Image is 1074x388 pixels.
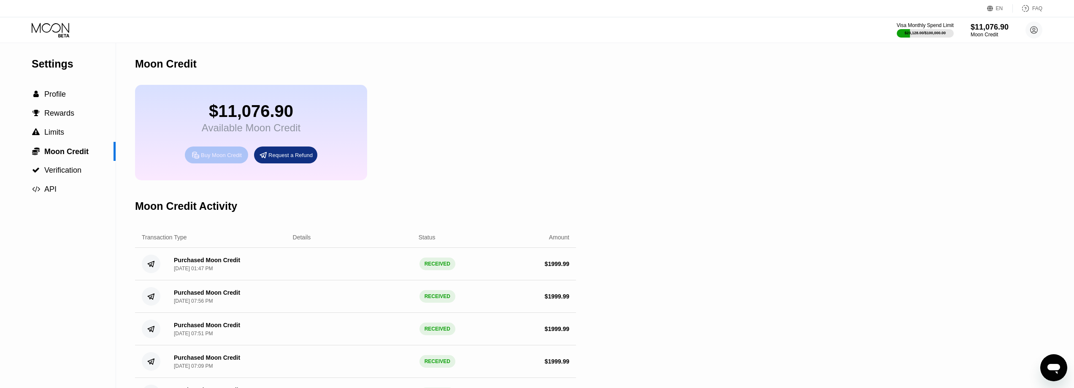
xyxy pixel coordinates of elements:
div: [DATE] 01:47 PM [174,266,213,271]
div: Purchased Moon Credit [174,289,240,296]
div: $ 1999.99 [545,326,569,332]
div: Details [293,234,311,241]
span:  [32,166,40,174]
div: Moon Credit [971,32,1009,38]
span: API [44,185,57,193]
div: RECEIVED [419,290,455,303]
div:  [32,90,40,98]
div: Status [419,234,436,241]
span:  [32,109,40,117]
div: $ 1999.99 [545,358,569,365]
div: FAQ [1032,5,1042,11]
div: EN [987,4,1013,13]
div: [DATE] 07:56 PM [174,298,213,304]
span: Limits [44,128,64,136]
div: Buy Moon Credit [185,147,248,163]
div: $11,076.90 [971,23,1009,32]
div: Request a Refund [254,147,317,163]
span: Moon Credit [44,147,89,156]
span:  [32,185,40,193]
div: Buy Moon Credit [201,152,242,159]
div: EN [996,5,1003,11]
span: Rewards [44,109,74,117]
div: Amount [549,234,569,241]
div: $ 1999.99 [545,260,569,267]
div: $11,076.90 [202,102,300,121]
div: $ 1999.99 [545,293,569,300]
div: Purchased Moon Credit [174,354,240,361]
div: [DATE] 07:09 PM [174,363,213,369]
div: RECEIVED [419,355,455,368]
iframe: Кнопка запуска окна обмена сообщениями [1040,354,1067,381]
div: Moon Credit Activity [135,200,237,212]
div: [DATE] 07:51 PM [174,331,213,336]
div: RECEIVED [419,258,455,270]
div: Settings [32,58,116,70]
span:  [33,90,39,98]
div: Visa Monthly Spend Limit [897,22,954,28]
div: Moon Credit [135,58,197,70]
span: Verification [44,166,81,174]
div: Purchased Moon Credit [174,257,240,263]
div: Available Moon Credit [202,122,300,134]
span:  [32,128,40,136]
div: FAQ [1013,4,1042,13]
div: $23,128.00 / $100,000.00 [905,31,946,35]
div: $11,076.90Moon Credit [971,23,1009,38]
div: Visa Monthly Spend Limit$23,128.00/$100,000.00 [897,22,954,38]
span:  [32,147,40,155]
div: RECEIVED [419,323,455,335]
div: Request a Refund [268,152,313,159]
span: Profile [44,90,66,98]
div: Transaction Type [142,234,187,241]
div: Purchased Moon Credit [174,322,240,328]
